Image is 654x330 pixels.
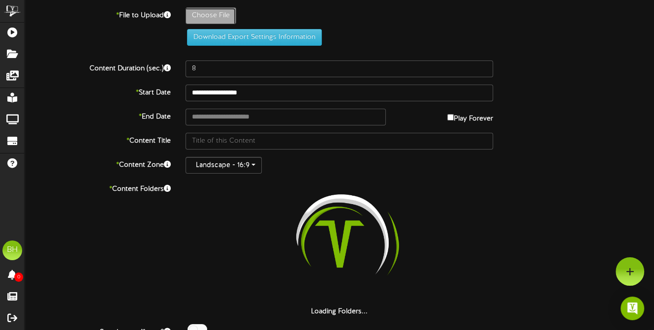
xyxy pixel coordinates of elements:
img: loading-spinner-2.png [277,181,403,307]
label: Content Duration (sec.) [17,60,178,74]
label: Content Folders [17,181,178,194]
a: Download Export Settings Information [182,33,322,41]
input: Title of this Content [186,133,493,150]
div: BH [2,240,22,260]
strong: Loading Folders... [311,308,368,315]
label: Content Zone [17,157,178,170]
label: Content Title [17,133,178,146]
span: 0 [14,272,23,282]
label: File to Upload [17,7,178,21]
label: Play Forever [447,109,493,124]
input: Play Forever [447,114,454,120]
label: End Date [17,109,178,122]
div: Open Intercom Messenger [621,297,644,320]
label: Start Date [17,85,178,98]
button: Landscape - 16:9 [186,157,262,174]
button: Download Export Settings Information [187,29,322,46]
